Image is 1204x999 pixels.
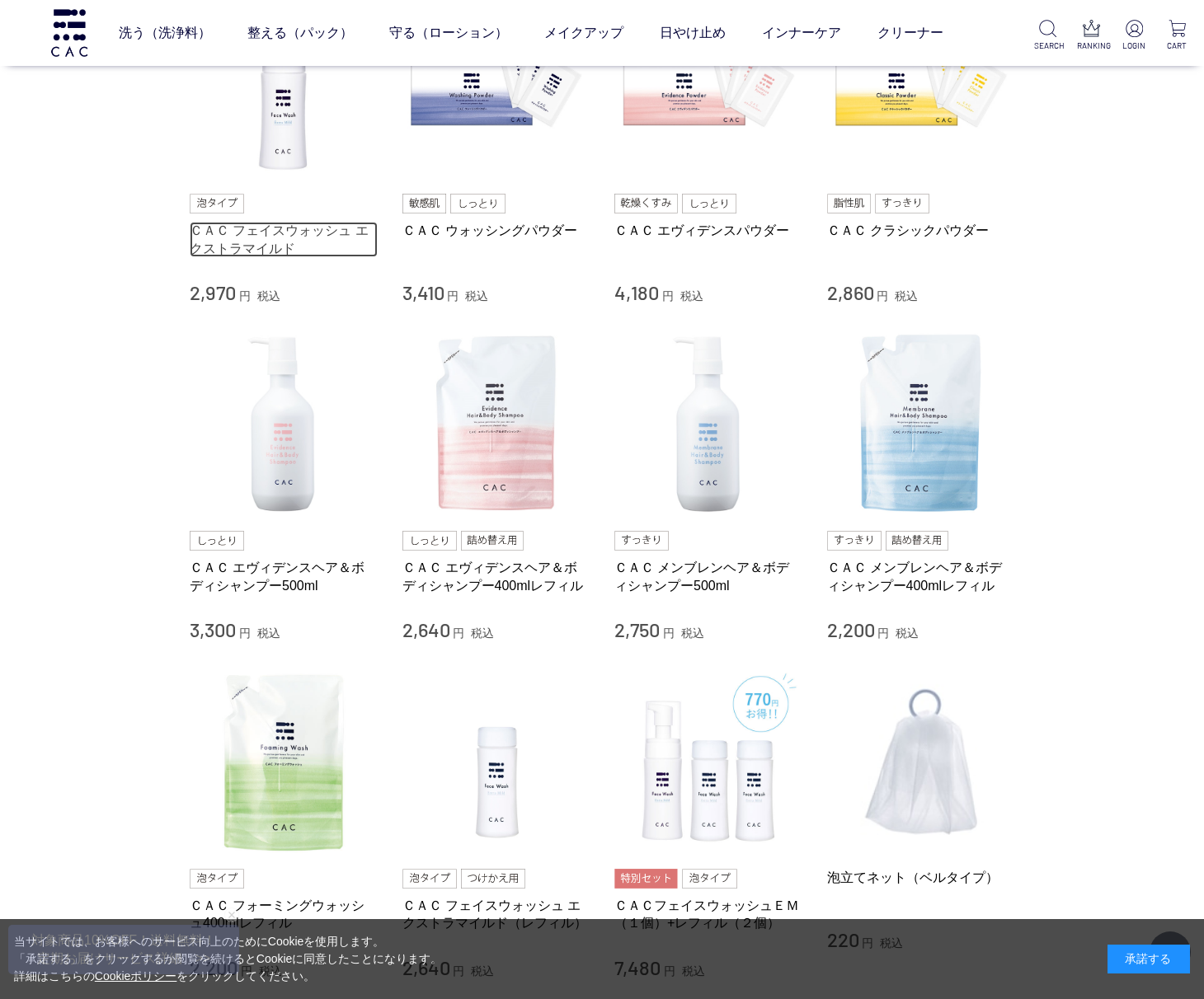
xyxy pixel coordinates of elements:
[544,10,623,56] a: メイクアップ
[1034,20,1061,52] a: SEARCH
[681,626,704,640] span: 税込
[1077,20,1104,52] a: RANKING
[402,331,590,518] img: ＣＡＣ エヴィデンスヘア＆ボディシャンプー400mlレフィル
[614,194,678,213] img: 乾燥くすみ
[239,289,251,303] span: 円
[827,668,1015,856] img: 泡立てネット（ベルタイプ）
[402,559,590,594] a: ＣＡＣ エヴィデンスヘア＆ボディシャンプー400mlレフィル
[875,194,929,213] img: すっきり
[190,531,244,551] img: しっとり
[190,280,236,304] span: 2,970
[247,10,353,56] a: 整える（パック）
[827,559,1015,594] a: ＣＡＣ メンブレンヘア＆ボディシャンプー400mlレフィル
[402,222,590,239] a: ＣＡＣ ウォッシングパウダー
[190,559,378,594] a: ＣＡＣ エヴィデンスヘア＆ボディシャンプー500ml
[471,626,494,640] span: 税込
[119,10,211,56] a: 洗う（洗浄料）
[614,617,660,641] span: 2,750
[827,222,1015,239] a: ＣＡＣ クラシックパウダー
[614,222,802,239] a: ＣＡＣ エヴィデンスパウダー
[1077,40,1104,52] p: RANKING
[402,194,447,213] img: 敏感肌
[190,897,378,932] a: ＣＡＣ フォーミングウォッシュ400mlレフィル
[827,331,1015,518] img: ＣＡＣ メンブレンヘア＆ボディシャンプー400mlレフィル
[662,289,674,303] span: 円
[402,617,450,641] span: 2,640
[461,869,525,889] img: つけかえ用
[827,869,1015,886] a: 泡立てネット（ベルタイプ）
[450,194,505,213] img: しっとり
[827,617,875,641] span: 2,200
[680,289,703,303] span: 税込
[1108,945,1190,973] div: 承諾する
[877,10,943,56] a: クリーナー
[614,531,669,551] img: すっきり
[402,280,444,304] span: 3,410
[465,289,488,303] span: 税込
[614,869,678,889] img: 特別セット
[614,331,802,518] img: ＣＡＣ メンブレンヘア＆ボディシャンプー500ml
[190,617,236,641] span: 3,300
[682,869,736,889] img: 泡タイプ
[461,531,524,551] img: 詰め替え用
[682,194,736,213] img: しっとり
[257,289,280,303] span: 税込
[190,668,378,856] img: ＣＡＣ フォーミングウォッシュ400mlレフィル
[190,222,378,257] a: ＣＡＣ フェイスウォッシュ エクストラマイルド
[1164,40,1191,52] p: CART
[896,626,919,640] span: 税込
[827,531,882,551] img: すっきり
[762,10,841,56] a: インナーケア
[877,626,889,640] span: 円
[886,531,949,551] img: 詰め替え用
[49,9,90,56] img: logo
[190,194,244,213] img: 泡タイプ
[257,626,280,640] span: 税込
[402,897,590,932] a: ＣＡＣ フェイスウォッシュ エクストラマイルド（レフィル）
[402,668,590,856] img: ＣＡＣ フェイスウォッシュ エクストラマイルド（レフィル）
[877,289,888,303] span: 円
[827,194,871,213] img: 脂性肌
[190,869,244,889] img: 泡タイプ
[1164,20,1191,52] a: CART
[402,869,457,889] img: 泡タイプ
[1034,40,1061,52] p: SEARCH
[1120,40,1147,52] p: LOGIN
[614,897,802,932] a: ＣＡＣフェイスウォッシュＥＭ（１個）+レフィル（２個）
[614,559,802,594] a: ＣＡＣ メンブレンヘア＆ボディシャンプー500ml
[614,280,659,304] span: 4,180
[663,626,675,640] span: 円
[660,10,726,56] a: 日やけ止め
[447,289,459,303] span: 円
[239,626,251,640] span: 円
[389,10,508,56] a: 守る（ローション）
[1120,20,1147,52] a: LOGIN
[614,668,802,856] img: ＣＡＣフェイスウォッシュＥＭ（１個）+レフィル（２個）
[895,289,918,303] span: 税込
[402,531,457,551] img: しっとり
[827,280,874,304] span: 2,860
[190,331,378,518] img: ＣＡＣ エヴィデンスヘア＆ボディシャンプー500ml
[453,626,464,640] span: 円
